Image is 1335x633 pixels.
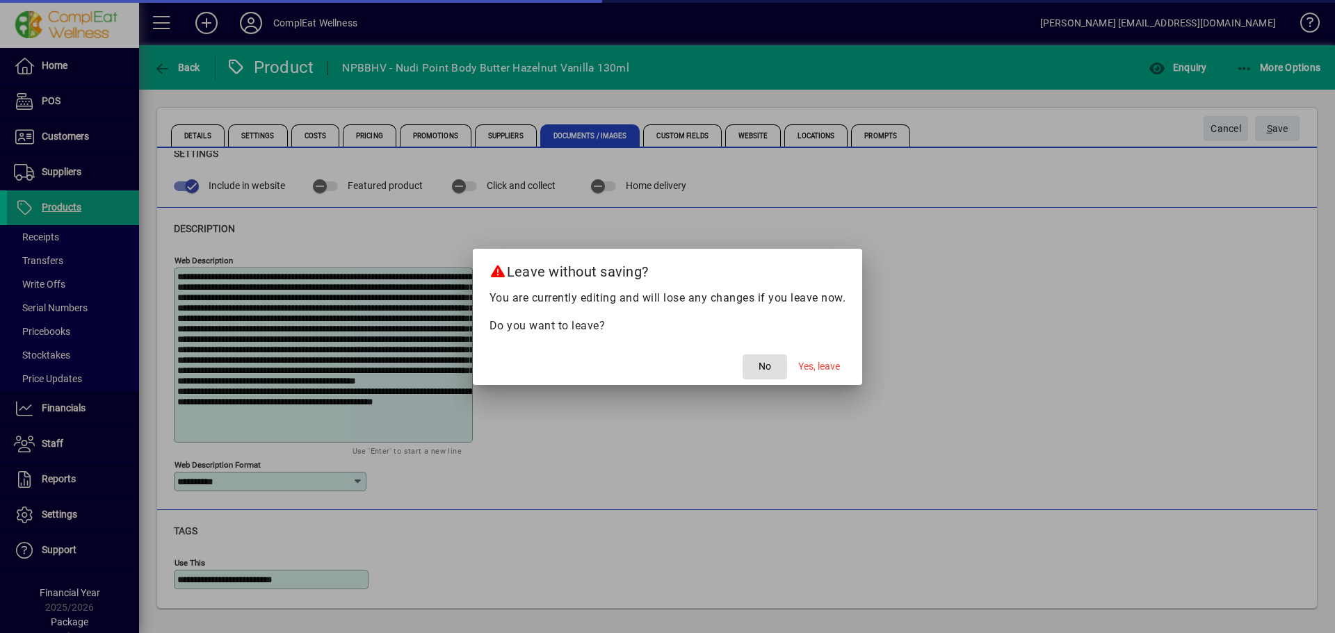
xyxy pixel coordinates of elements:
p: You are currently editing and will lose any changes if you leave now. [489,290,846,306]
span: No [759,359,771,374]
button: Yes, leave [793,354,845,379]
p: Do you want to leave? [489,318,846,334]
h2: Leave without saving? [473,249,863,289]
button: No [743,354,787,379]
span: Yes, leave [798,359,840,374]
